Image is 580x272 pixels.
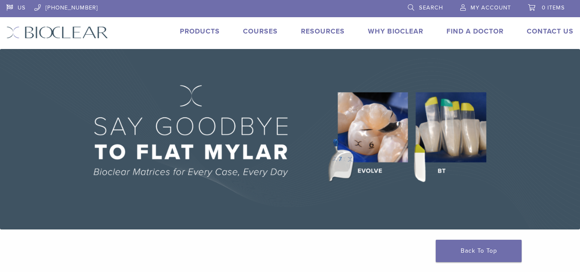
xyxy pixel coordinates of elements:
a: Contact Us [527,27,574,36]
a: Find A Doctor [446,27,504,36]
a: Back To Top [436,240,522,262]
span: My Account [471,4,511,11]
img: Bioclear [6,26,108,39]
span: Search [419,4,443,11]
a: Why Bioclear [368,27,423,36]
span: 0 items [542,4,565,11]
a: Courses [243,27,278,36]
a: Products [180,27,220,36]
a: Resources [301,27,345,36]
